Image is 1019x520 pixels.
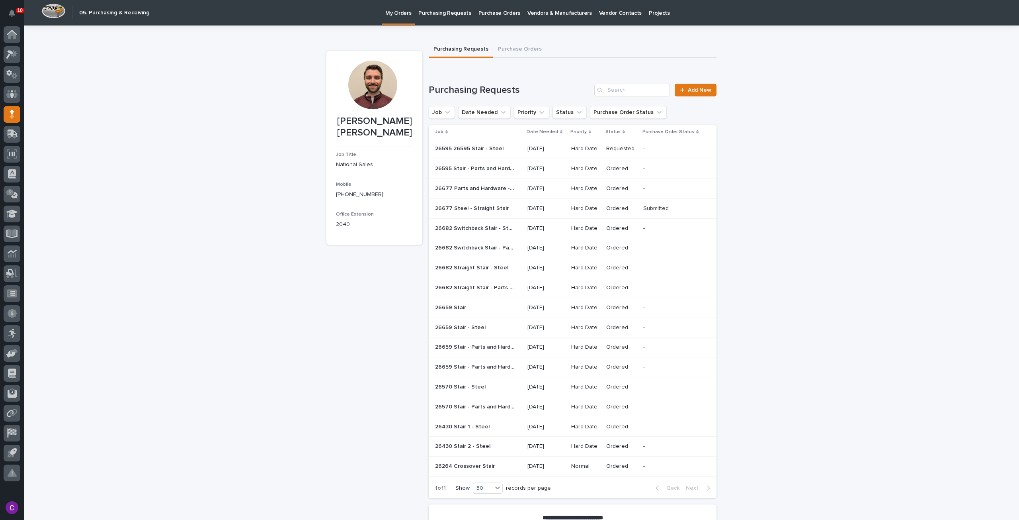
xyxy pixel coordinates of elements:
p: - [643,382,646,390]
p: 26682 Straight Stair - Parts and Hardware [435,283,516,291]
p: - [643,164,646,172]
p: - [643,243,646,251]
p: 26570 Stair - Steel [435,382,487,390]
tr: 26682 Straight Stair - Parts and Hardware26682 Straight Stair - Parts and Hardware [DATE]Hard Dat... [429,278,716,298]
tr: 26570 Stair - Parts and Hardware26570 Stair - Parts and Hardware [DATE]Hard DateOrdered-- [429,397,716,417]
button: Purchase Orders [493,41,547,58]
p: [DATE] [527,404,565,410]
p: Job [435,128,443,136]
div: 30 [473,484,492,493]
p: [DATE] [527,424,565,430]
p: Hard Date [571,225,600,232]
p: Hard Date [571,205,600,212]
p: - [643,342,646,351]
p: - [643,422,646,430]
p: Hard Date [571,443,600,450]
button: Notifications [4,5,20,22]
p: Hard Date [571,265,600,271]
tr: 26264 Crossover Stair26264 Crossover Stair [DATE]NormalOrdered-- [429,457,716,477]
tr: 26430 Stair 2 - Steel26430 Stair 2 - Steel [DATE]Hard DateOrdered-- [429,437,716,457]
tr: 26570 Stair - Steel26570 Stair - Steel [DATE]Hard DateOrdered-- [429,377,716,397]
button: Back [649,485,683,492]
tr: 26595 26595 Stair - Steel26595 26595 Stair - Steel [DATE]Hard DateRequested-- [429,139,716,159]
p: Ordered [606,245,637,251]
button: Job [429,106,455,119]
p: Ordered [606,384,637,390]
button: Purchasing Requests [429,41,493,58]
tr: 26677 Parts and Hardware - Straight Stair26677 Parts and Hardware - Straight Stair [DATE]Hard Dat... [429,179,716,198]
p: Hard Date [571,245,600,251]
p: Hard Date [571,145,600,152]
p: [DATE] [527,443,565,450]
h1: Purchasing Requests [429,84,591,96]
p: [DATE] [527,165,565,172]
span: Next [686,485,703,491]
a: [PHONE_NUMBER] [336,192,383,197]
p: 26677 Parts and Hardware - Straight Stair [435,184,516,192]
p: 26264 Crossover Stair [435,461,496,470]
p: Purchase Order Status [642,128,694,136]
p: Hard Date [571,344,600,351]
p: Hard Date [571,424,600,430]
p: Ordered [606,285,637,291]
p: [DATE] [527,364,565,371]
tr: 26682 Switchback Stair - Steel26682 Switchback Stair - Steel [DATE]Hard DateOrdered-- [429,218,716,238]
p: - [643,144,646,152]
p: Submitted [643,204,670,212]
p: Ordered [606,443,637,450]
p: - [643,263,646,271]
p: - [643,184,646,192]
button: Date Needed [458,106,511,119]
p: - [643,362,646,371]
p: - [643,461,646,470]
p: Hard Date [571,165,600,172]
p: Ordered [606,404,637,410]
p: Show [455,485,470,492]
tr: 26659 Stair - Parts and Hardware26659 Stair - Parts and Hardware [DATE]Hard DateOrdered-- [429,338,716,357]
p: Ordered [606,225,637,232]
p: 26659 Stair - Parts and Hardware [435,362,516,371]
img: Workspace Logo [42,4,65,18]
tr: 26682 Switchback Stair - Parts and Hardware26682 Switchback Stair - Parts and Hardware [DATE]Hard... [429,238,716,258]
p: 26595 26595 Stair - Steel [435,144,505,152]
p: Ordered [606,344,637,351]
tr: 26682 Straight Stair - Steel26682 Straight Stair - Steel [DATE]Hard DateOrdered-- [429,258,716,278]
tr: 26659 Stair - Parts and Hardware26659 Stair - Parts and Hardware [DATE]Hard DateOrdered-- [429,357,716,377]
span: Job Title [336,152,356,157]
p: 10 [18,8,23,13]
p: 26430 Stair 1 - Steel [435,422,491,430]
p: Hard Date [571,384,600,390]
p: Ordered [606,205,637,212]
span: Office Extension [336,212,374,217]
span: Add New [688,87,711,93]
tr: 26677 Steel - Straight Stair26677 Steel - Straight Stair [DATE]Hard DateOrderedSubmittedSubmitted [429,198,716,218]
a: Add New [675,84,716,96]
span: Back [662,485,679,491]
p: Ordered [606,165,637,172]
p: Requested [606,145,637,152]
p: 2040 [336,220,413,229]
p: 26430 Stair 2 - Steel [435,442,492,450]
p: - [643,283,646,291]
button: Status [552,106,587,119]
p: [DATE] [527,344,565,351]
p: Hard Date [571,304,600,311]
button: users-avatar [4,499,20,516]
p: Ordered [606,304,637,311]
p: Priority [570,128,587,136]
p: National Sales [336,161,413,169]
button: Priority [514,106,549,119]
button: Next [683,485,716,492]
p: [DATE] [527,245,565,251]
p: records per page [506,485,551,492]
p: 26659 Stair - Steel [435,323,487,331]
p: 26677 Steel - Straight Stair [435,204,510,212]
tr: 26595 Stair - Parts and Hardwarwe26595 Stair - Parts and Hardwarwe [DATE]Hard DateOrdered-- [429,159,716,179]
p: 26659 Stair - Parts and Hardware [435,342,516,351]
p: [DATE] [527,185,565,192]
p: Status [605,128,621,136]
p: - [643,303,646,311]
input: Search [594,84,670,96]
p: [DATE] [527,145,565,152]
p: 26595 Stair - Parts and Hardwarwe [435,164,516,172]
